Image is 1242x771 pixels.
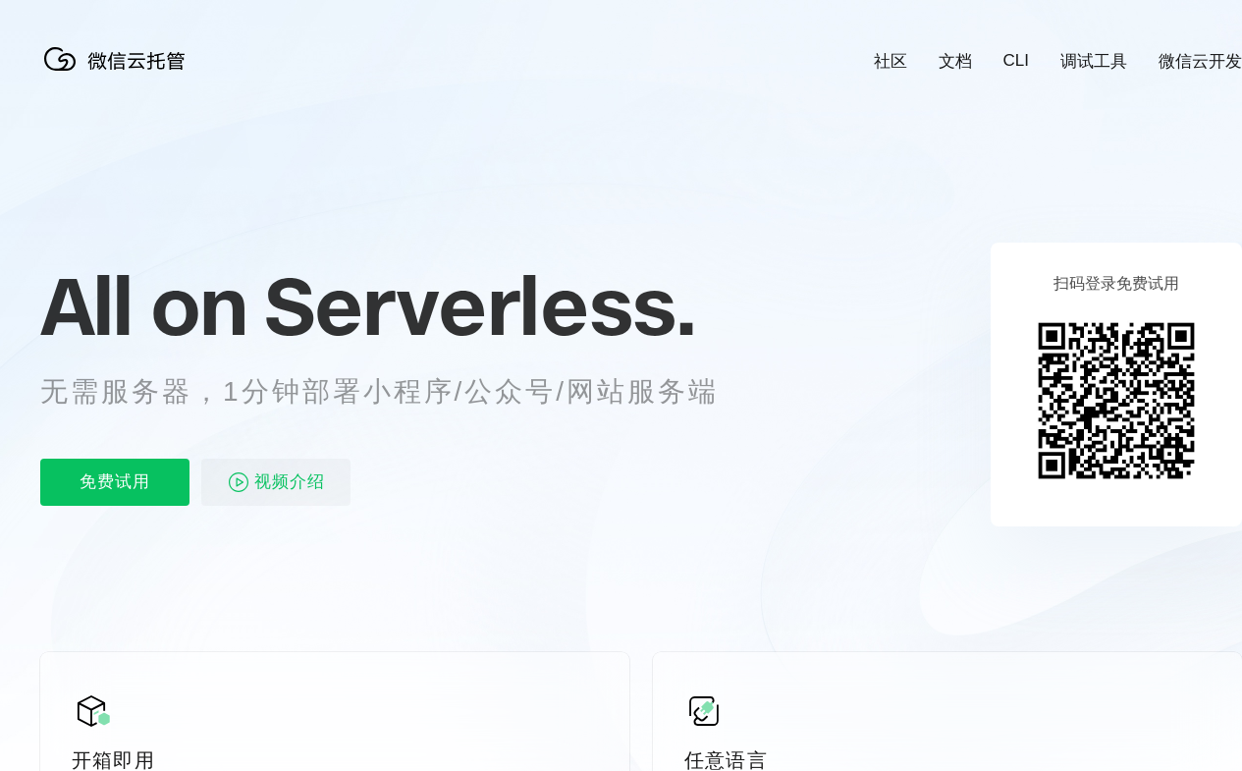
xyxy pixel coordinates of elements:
a: 微信云开发 [1159,50,1242,73]
img: video_play.svg [227,470,250,494]
a: 调试工具 [1060,50,1127,73]
span: Serverless. [264,256,695,355]
p: 扫码登录免费试用 [1053,274,1179,295]
span: All on [40,256,245,355]
a: 文档 [939,50,972,73]
a: 微信云托管 [40,65,197,82]
a: 社区 [874,50,907,73]
img: 微信云托管 [40,39,197,79]
a: CLI [1003,51,1029,71]
span: 视频介绍 [254,459,325,506]
p: 无需服务器，1分钟部署小程序/公众号/网站服务端 [40,372,755,412]
p: 免费试用 [40,459,189,506]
